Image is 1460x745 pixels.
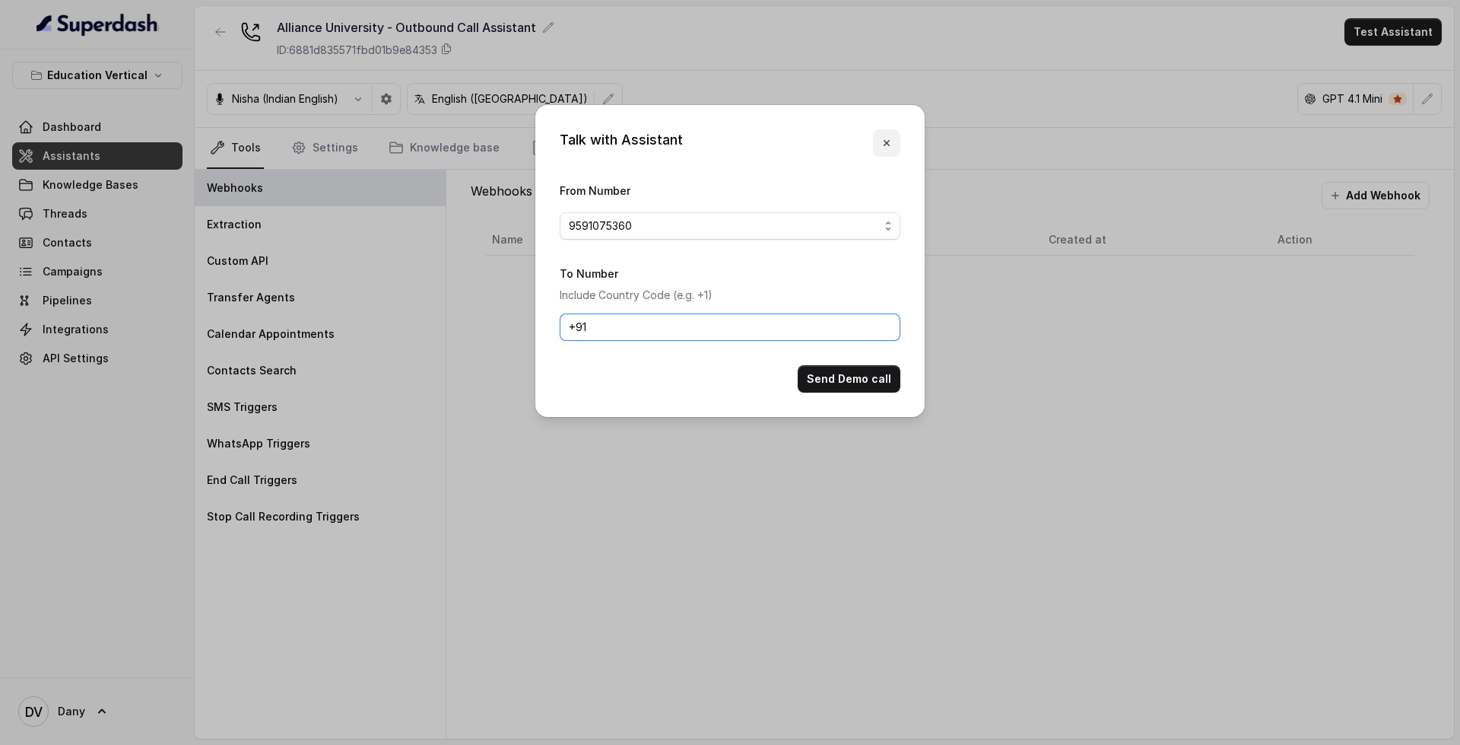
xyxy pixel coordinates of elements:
[560,212,900,240] button: 9591075360
[560,314,900,341] input: +1123456789
[569,217,879,235] span: 9591075360
[798,365,900,393] button: Send Demo call
[560,184,630,197] label: From Number
[560,129,683,157] div: Talk with Assistant
[560,286,900,304] p: Include Country Code (e.g. +1)
[560,267,618,280] label: To Number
